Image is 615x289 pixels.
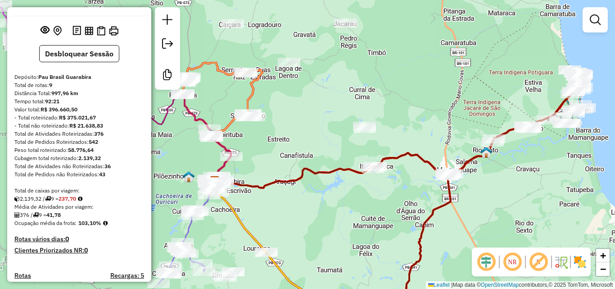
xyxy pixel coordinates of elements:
div: Tempo total: [14,97,144,106]
div: Atividade não roteirizada - BAR DO LUIZ [334,18,357,28]
em: Média calculada utilizando a maior ocupação (%Peso ou %Cubagem) de cada rota da sessão. Rotas cro... [103,220,108,226]
strong: 2.139,32 [78,155,101,161]
strong: 36 [104,163,111,170]
h4: Clientes Priorizados NR: [14,247,144,254]
img: Exibir/Ocultar setores [573,255,587,269]
div: Total de Pedidos Roteirizados: [14,138,144,146]
strong: 0 [84,246,88,254]
button: Exibir sessão original [39,23,51,38]
strong: R$ 21.638,83 [69,122,103,129]
div: 2.139,32 / 9 = [14,195,144,203]
button: Centralizar mapa no depósito ou ponto de apoio [51,24,63,38]
div: Atividade não roteirizada - PAU BRASIL GUARABIRA [202,184,225,193]
strong: 9 [49,82,52,88]
span: + [600,250,606,261]
strong: 58.776,64 [68,147,94,153]
img: RIO TINTO [480,147,492,158]
h4: Rotas vários dias: [14,235,144,243]
img: POLÕESZINHO [183,171,194,183]
img: PIRPIRITUBA [206,129,217,141]
strong: 997,96 km [51,90,78,96]
button: Visualizar relatório de Roteirização [83,24,95,37]
a: OpenStreetMap [481,282,519,288]
div: Total de rotas: [14,81,144,89]
i: Total de Atividades [14,212,20,218]
i: Cubagem total roteirizado [14,196,20,202]
strong: 0 [65,235,69,243]
span: Ocupação média da frota: [14,220,77,226]
div: - Total roteirizado: [14,114,144,122]
strong: 376 [94,130,104,137]
span: Ocultar deslocamento [475,251,497,273]
div: Atividade não roteirizada - REST SABOR CASEIRO [214,273,237,282]
button: Visualizar Romaneio [95,24,107,37]
button: Logs desbloquear sessão [71,24,83,38]
i: Total de rotas [33,212,39,218]
div: 376 / 9 = [14,211,144,219]
div: Total de Atividades Roteirizadas: [14,130,144,138]
div: Atividade não roteirizada - MERCADINHO ELITE [353,124,376,133]
div: Atividade não roteirizada - BAR DO PRETINHO [353,122,375,131]
strong: 542 [89,138,98,145]
div: Média de Atividades por viagem: [14,203,144,211]
a: Zoom out [596,262,610,276]
strong: 92:21 [45,98,59,105]
div: - Total não roteirizado: [14,122,144,130]
span: − [600,263,606,275]
img: Fluxo de ruas [554,255,568,269]
div: Depósito: [14,73,144,81]
span: | [451,282,452,288]
button: Imprimir Rotas [107,24,120,37]
strong: R$ 375.021,67 [59,114,96,121]
div: Valor total: [14,106,144,114]
strong: 41,78 [46,211,61,218]
div: Atividade não roteirizada - HORTIFRUTI SaO JOSE [278,58,300,67]
span: Ocultar NR [502,251,523,273]
img: MAMANGUAPE [444,167,456,179]
div: Total de Pedidos não Roteirizados: [14,170,144,179]
div: Distância Total: [14,89,144,97]
img: Pau Brasil Guarabira [209,176,221,188]
div: Peso total roteirizado: [14,146,144,154]
i: Total de rotas [45,196,51,202]
button: Desbloquear Sessão [39,45,119,62]
div: Map data © contributors,© 2025 TomTom, Microsoft [426,281,615,289]
a: Exportar sessão [158,35,176,55]
div: Total de caixas por viagem: [14,187,144,195]
strong: R$ 396.660,50 [41,106,77,113]
a: Nova sessão e pesquisa [158,11,176,31]
a: Zoom in [596,249,610,262]
div: Total de Atividades não Roteirizadas: [14,162,144,170]
a: Criar modelo [158,66,176,86]
strong: 237,70 [59,195,76,202]
h4: Recargas: 5 [110,272,144,280]
i: Meta Caixas/viagem: 248,00 Diferença: -10,30 [78,196,82,202]
strong: Pau Brasil Guarabira [38,73,91,80]
div: Atividade não roteirizada - TIAGO [222,267,244,276]
a: Leaflet [428,282,450,288]
div: Atividade não roteirizada - SEVERINO DOS RAMOS D [213,271,235,280]
strong: 43 [99,171,105,178]
div: Cubagem total roteirizado: [14,154,144,162]
a: Rotas [14,272,31,280]
strong: 103,10% [78,220,101,226]
a: Exibir filtros [586,11,604,29]
span: Exibir rótulo [528,251,549,273]
div: Atividade não roteirizada - THAIS NASCIMENTO GON [222,19,244,28]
